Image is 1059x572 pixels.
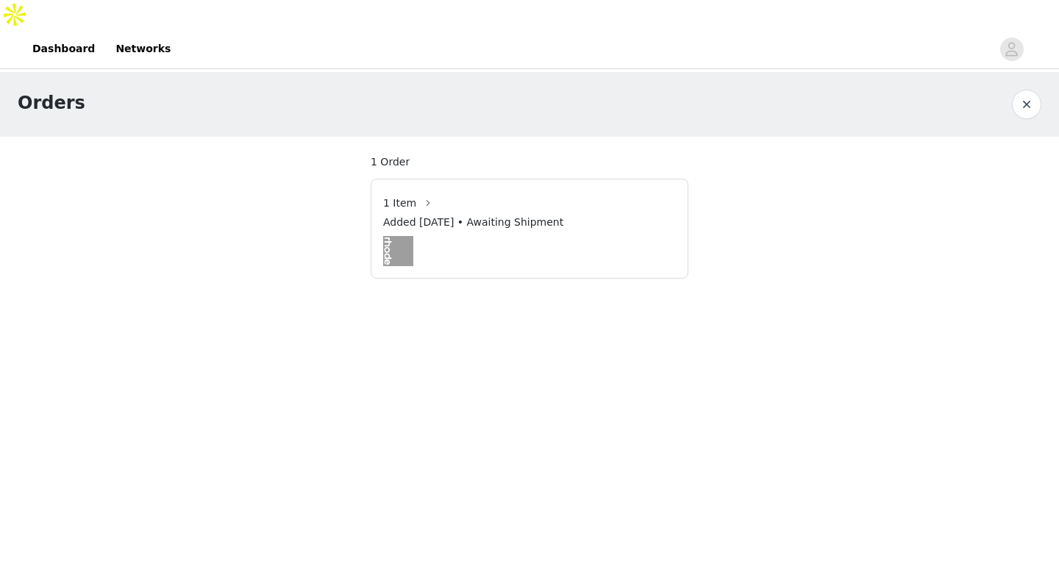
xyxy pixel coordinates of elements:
[383,236,413,266] img: eye patches gifting
[371,154,410,170] span: 1 Order
[18,90,85,116] h1: Orders
[383,215,563,230] span: Added [DATE] • Awaiting Shipment
[383,196,416,211] span: 1 Item
[24,32,104,65] a: Dashboard
[1005,37,1019,61] div: avatar
[107,32,179,65] a: Networks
